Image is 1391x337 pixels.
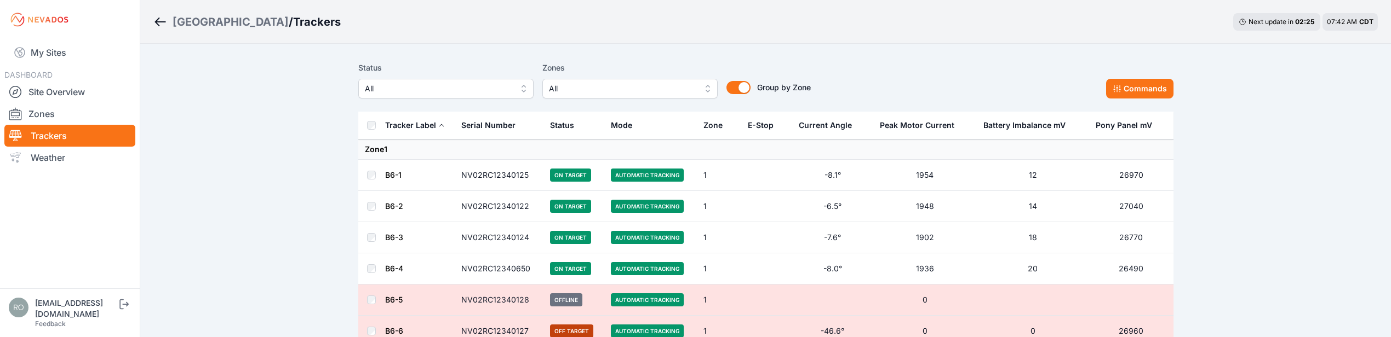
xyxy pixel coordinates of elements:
td: 1948 [873,191,977,222]
td: 1954 [873,160,977,191]
button: Commands [1106,79,1174,98]
label: Status [358,61,534,74]
td: 1 [697,222,741,253]
span: On Target [550,168,591,182]
td: NV02RC12340124 [455,222,544,253]
a: Trackers [4,125,135,147]
button: All [358,79,534,98]
nav: Breadcrumb [153,8,341,36]
span: Automatic Tracking [611,200,684,213]
a: Feedback [35,319,66,328]
span: 07:42 AM [1327,18,1357,26]
button: E-Stop [748,112,782,138]
td: 26770 [1089,222,1174,253]
td: 26490 [1089,253,1174,284]
a: B6-6 [385,326,403,335]
a: Weather [4,147,135,168]
div: Peak Motor Current [880,120,954,131]
a: Zones [4,103,135,125]
div: Current Angle [799,120,852,131]
div: Serial Number [461,120,516,131]
a: B6-4 [385,264,403,273]
span: On Target [550,200,591,213]
td: NV02RC12340122 [455,191,544,222]
button: All [542,79,718,98]
div: 02 : 25 [1295,18,1315,26]
td: 14 [977,191,1089,222]
a: B6-1 [385,170,402,179]
td: -7.6° [792,222,873,253]
a: B6-5 [385,295,403,304]
td: NV02RC12340125 [455,160,544,191]
span: Automatic Tracking [611,168,684,182]
td: 1902 [873,222,977,253]
td: 20 [977,253,1089,284]
button: Serial Number [461,112,524,138]
td: -6.5° [792,191,873,222]
span: Next update in [1249,18,1293,26]
a: Site Overview [4,81,135,103]
td: NV02RC12340128 [455,284,544,316]
td: 0 [873,284,977,316]
span: Automatic Tracking [611,231,684,244]
span: / [289,14,293,30]
a: B6-2 [385,201,403,211]
span: All [549,82,696,95]
button: Tracker Label [385,112,445,138]
button: Current Angle [799,112,861,138]
span: Group by Zone [757,83,811,92]
div: Status [550,120,574,131]
span: On Target [550,231,591,244]
div: Zone [703,120,723,131]
span: Automatic Tracking [611,262,684,275]
td: 27040 [1089,191,1174,222]
td: 1 [697,284,741,316]
span: Offline [550,293,582,306]
button: Battery Imbalance mV [983,112,1074,138]
img: rono@prim.com [9,298,28,317]
td: 1 [697,191,741,222]
td: -8.1° [792,160,873,191]
button: Peak Motor Current [880,112,963,138]
td: Zone 1 [358,140,1174,160]
button: Mode [611,112,641,138]
span: CDT [1359,18,1373,26]
a: My Sites [4,39,135,66]
span: Automatic Tracking [611,293,684,306]
img: Nevados [9,11,70,28]
div: E-Stop [748,120,774,131]
a: B6-3 [385,233,403,242]
button: Pony Panel mV [1096,112,1161,138]
td: 26970 [1089,160,1174,191]
td: 1 [697,253,741,284]
button: Status [550,112,583,138]
span: All [365,82,512,95]
td: -8.0° [792,253,873,284]
div: [EMAIL_ADDRESS][DOMAIN_NAME] [35,298,117,319]
label: Zones [542,61,718,74]
div: Pony Panel mV [1096,120,1152,131]
span: On Target [550,262,591,275]
td: 18 [977,222,1089,253]
span: DASHBOARD [4,70,53,79]
div: Battery Imbalance mV [983,120,1066,131]
button: Zone [703,112,731,138]
h3: Trackers [293,14,341,30]
a: [GEOGRAPHIC_DATA] [173,14,289,30]
div: Mode [611,120,632,131]
td: 12 [977,160,1089,191]
div: Tracker Label [385,120,436,131]
td: NV02RC12340650 [455,253,544,284]
td: 1 [697,160,741,191]
td: 1936 [873,253,977,284]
